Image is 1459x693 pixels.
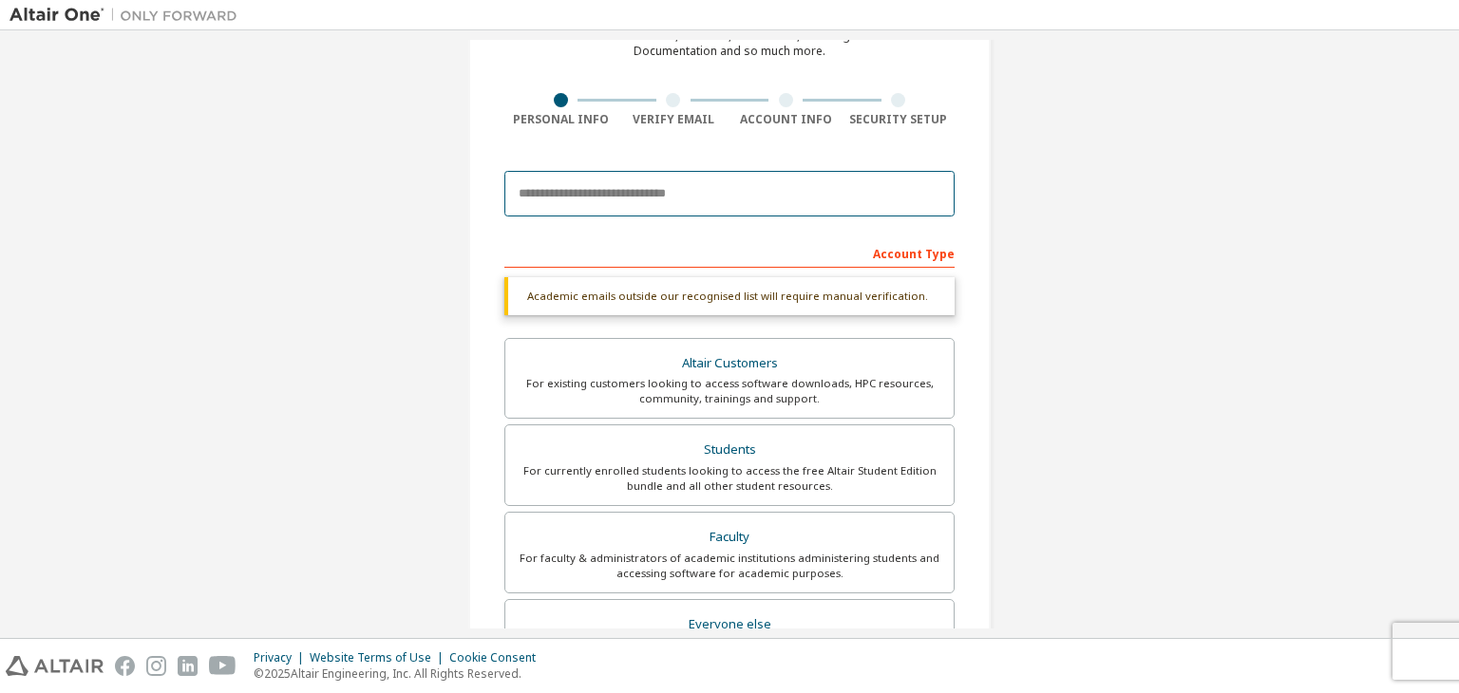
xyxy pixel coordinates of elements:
div: For currently enrolled students looking to access the free Altair Student Edition bundle and all ... [517,463,942,494]
div: Personal Info [504,112,617,127]
div: Cookie Consent [449,650,547,665]
img: instagram.svg [146,656,166,676]
div: Account Type [504,237,955,268]
div: Verify Email [617,112,730,127]
p: © 2025 Altair Engineering, Inc. All Rights Reserved. [254,665,547,682]
div: For existing customers looking to access software downloads, HPC resources, community, trainings ... [517,376,942,406]
div: Website Terms of Use [310,650,449,665]
img: facebook.svg [115,656,135,676]
img: linkedin.svg [178,656,198,676]
div: Account Info [729,112,843,127]
div: Security Setup [843,112,956,127]
div: Students [517,437,942,463]
div: Academic emails outside our recognised list will require manual verification. [504,277,955,315]
div: Everyone else [517,611,942,638]
img: altair_logo.svg [6,656,104,676]
div: For Free Trials, Licenses, Downloads, Learning & Documentation and so much more. [597,28,862,59]
img: youtube.svg [209,656,237,676]
div: Altair Customers [517,350,942,377]
img: Altair One [9,6,247,25]
div: For faculty & administrators of academic institutions administering students and accessing softwa... [517,551,942,581]
div: Privacy [254,650,310,665]
div: Faculty [517,524,942,551]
